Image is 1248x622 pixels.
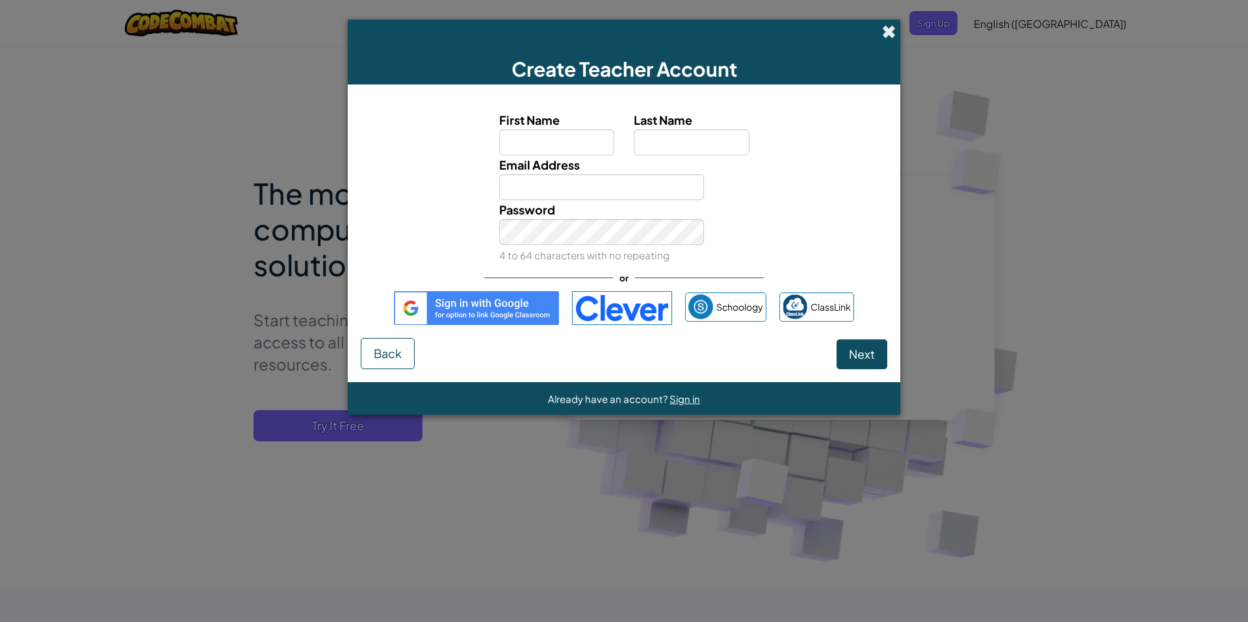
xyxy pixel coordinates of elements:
img: gplus_sso_button2.svg [394,291,559,325]
span: Email Address [499,157,580,172]
a: Sign in [669,393,700,405]
span: First Name [499,112,560,127]
span: or [613,268,635,287]
img: clever-logo-blue.png [572,291,672,325]
button: Back [361,338,415,369]
span: Already have an account? [548,393,669,405]
span: Schoology [716,298,763,317]
span: Next [849,346,875,361]
small: 4 to 64 characters with no repeating [499,249,669,261]
span: Back [374,346,402,361]
button: Next [837,339,887,369]
img: classlink-logo-small.png [783,294,807,319]
span: Password [499,202,555,217]
span: Create Teacher Account [512,57,737,81]
span: ClassLink [811,298,851,317]
img: schoology.png [688,294,713,319]
span: Last Name [634,112,692,127]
